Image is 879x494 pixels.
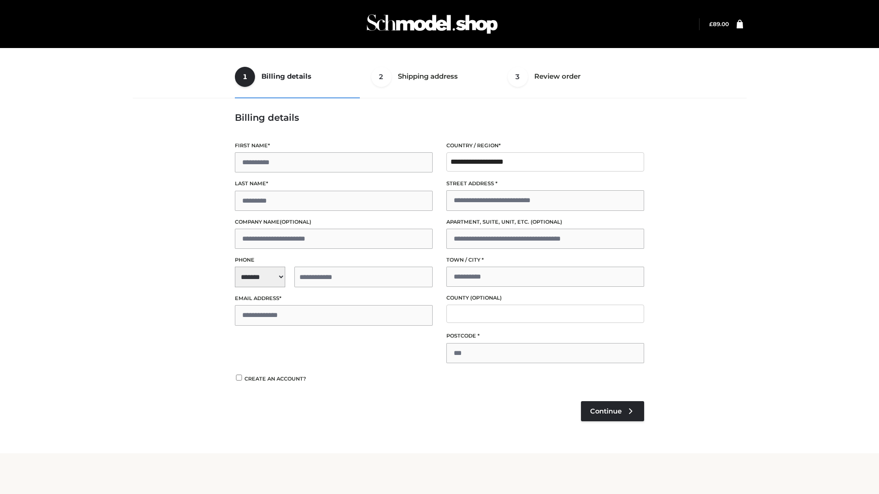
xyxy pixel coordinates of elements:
[470,295,502,301] span: (optional)
[446,256,644,264] label: Town / City
[235,112,644,123] h3: Billing details
[235,256,433,264] label: Phone
[235,294,433,303] label: Email address
[244,376,306,382] span: Create an account?
[364,6,501,42] img: Schmodel Admin 964
[235,141,433,150] label: First name
[235,375,243,381] input: Create an account?
[446,218,644,226] label: Apartment, suite, unit, etc.
[531,219,562,225] span: (optional)
[709,21,729,27] a: £89.00
[446,332,644,340] label: Postcode
[280,219,311,225] span: (optional)
[581,401,644,421] a: Continue
[446,294,644,302] label: County
[235,179,433,188] label: Last name
[235,218,433,226] label: Company name
[709,21,729,27] bdi: 89.00
[590,407,622,415] span: Continue
[446,141,644,150] label: Country / Region
[446,179,644,188] label: Street address
[709,21,713,27] span: £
